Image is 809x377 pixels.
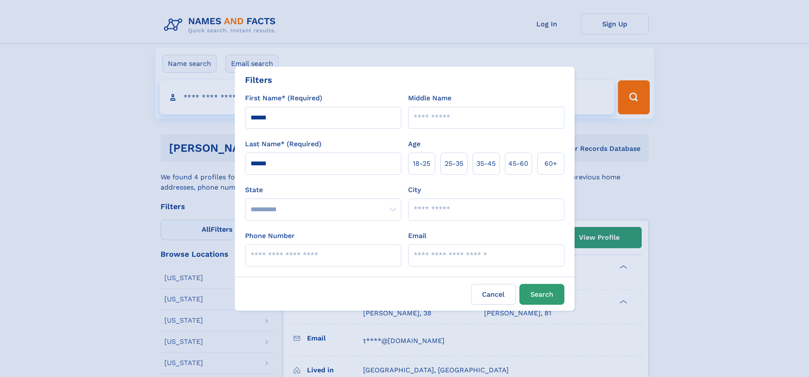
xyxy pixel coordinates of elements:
[408,93,451,103] label: Middle Name
[544,159,557,169] span: 60+
[445,159,463,169] span: 25‑35
[245,139,321,149] label: Last Name* (Required)
[476,159,496,169] span: 35‑45
[245,185,401,195] label: State
[245,93,322,103] label: First Name* (Required)
[471,284,516,305] label: Cancel
[508,159,528,169] span: 45‑60
[519,284,564,305] button: Search
[413,159,430,169] span: 18‑25
[245,74,272,86] div: Filters
[408,139,420,149] label: Age
[408,231,426,241] label: Email
[408,185,421,195] label: City
[245,231,295,241] label: Phone Number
